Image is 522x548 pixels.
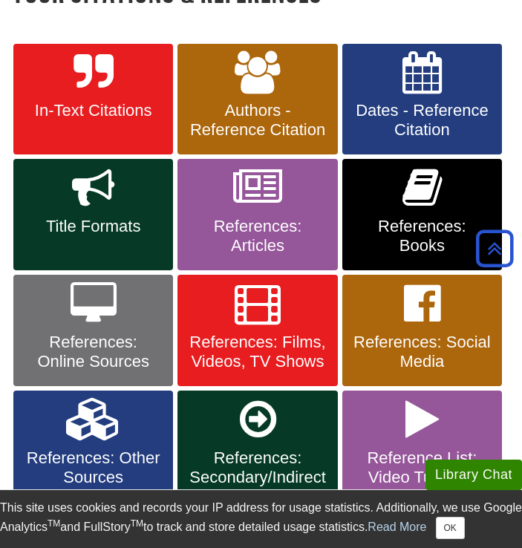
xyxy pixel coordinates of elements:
span: In-Text Citations [25,101,162,120]
span: References: Articles [189,217,326,255]
a: In-Text Citations [13,44,173,155]
a: References: Films, Videos, TV Shows [177,275,337,386]
span: Authors - Reference Citation [189,101,326,140]
button: Library Chat [425,460,522,490]
span: References: Social Media [353,333,491,371]
a: References: Other Sources [13,391,173,521]
a: Dates - Reference Citation [342,44,502,155]
span: References: Films, Videos, TV Shows [189,333,326,371]
span: Dates - Reference Citation [353,101,491,140]
span: References: Secondary/Indirect Sources [189,448,326,506]
sup: TM [131,518,143,529]
a: Title Formats [13,159,173,270]
a: Read More [368,521,426,533]
a: References: Books [342,159,502,270]
span: References: Other Sources [25,448,162,487]
a: Back to Top [471,238,518,258]
span: References: Online Sources [25,333,162,371]
span: Title Formats [25,217,162,236]
a: Authors - Reference Citation [177,44,337,155]
sup: TM [48,518,60,529]
a: References: Articles [177,159,337,270]
span: Reference List: Video Tutorials [353,448,491,487]
a: References: Secondary/Indirect Sources [177,391,337,521]
span: References: Books [353,217,491,255]
a: Reference List: Video Tutorials [342,391,502,521]
a: References: Online Sources [13,275,173,386]
a: References: Social Media [342,275,502,386]
button: Close [436,517,465,539]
